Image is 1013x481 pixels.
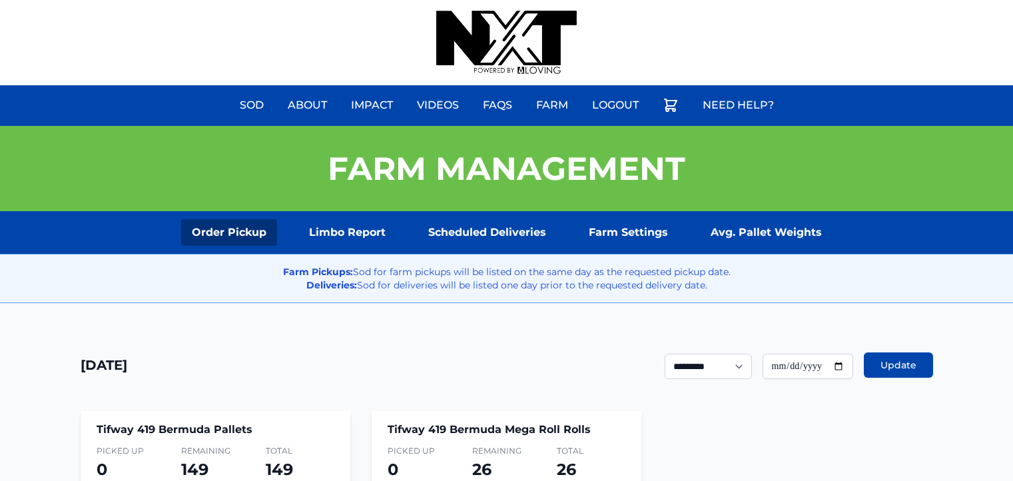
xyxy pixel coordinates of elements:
[557,460,576,479] span: 26
[181,446,250,456] span: Remaining
[181,219,277,246] a: Order Pickup
[418,219,557,246] a: Scheduled Deliveries
[328,153,685,185] h1: Farm Management
[97,460,107,479] span: 0
[695,89,782,121] a: Need Help?
[864,352,933,378] button: Update
[472,460,492,479] span: 26
[528,89,576,121] a: Farm
[266,446,334,456] span: Total
[388,446,456,456] span: Picked Up
[97,446,165,456] span: Picked Up
[700,219,833,246] a: Avg. Pallet Weights
[343,89,401,121] a: Impact
[388,422,625,438] h4: Tifway 419 Bermuda Mega Roll Rolls
[306,279,357,291] strong: Deliveries:
[181,460,208,479] span: 149
[388,460,398,479] span: 0
[436,11,576,75] img: nextdaysod.com Logo
[97,422,334,438] h4: Tifway 419 Bermuda Pallets
[298,219,396,246] a: Limbo Report
[475,89,520,121] a: FAQs
[584,89,647,121] a: Logout
[266,460,293,479] span: 149
[409,89,467,121] a: Videos
[232,89,272,121] a: Sod
[557,446,625,456] span: Total
[283,266,353,278] strong: Farm Pickups:
[578,219,679,246] a: Farm Settings
[472,446,541,456] span: Remaining
[81,356,127,374] h1: [DATE]
[880,358,916,372] span: Update
[280,89,335,121] a: About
